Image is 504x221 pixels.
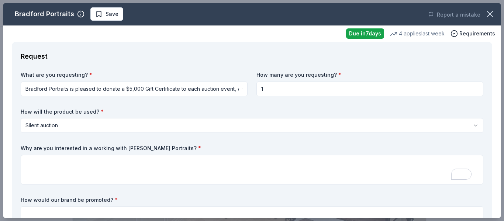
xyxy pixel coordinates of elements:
[346,28,384,39] div: Due in 7 days
[21,196,483,204] label: How would our brand be promoted?
[21,155,483,184] textarea: To enrich screen reader interactions, please activate Accessibility in Grammarly extension settings
[21,145,483,152] label: Why are you interested in a working with [PERSON_NAME] Portraits?
[390,29,445,38] div: 4 applies last week
[451,29,495,38] button: Requirements
[90,7,123,21] button: Save
[256,71,483,79] label: How many are you requesting?
[21,71,248,79] label: What are you requesting?
[459,29,495,38] span: Requirements
[106,10,118,18] span: Save
[15,8,74,20] div: Bradford Portraits
[21,108,483,115] label: How will the product be used?
[21,51,483,62] div: Request
[428,10,480,19] button: Report a mistake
